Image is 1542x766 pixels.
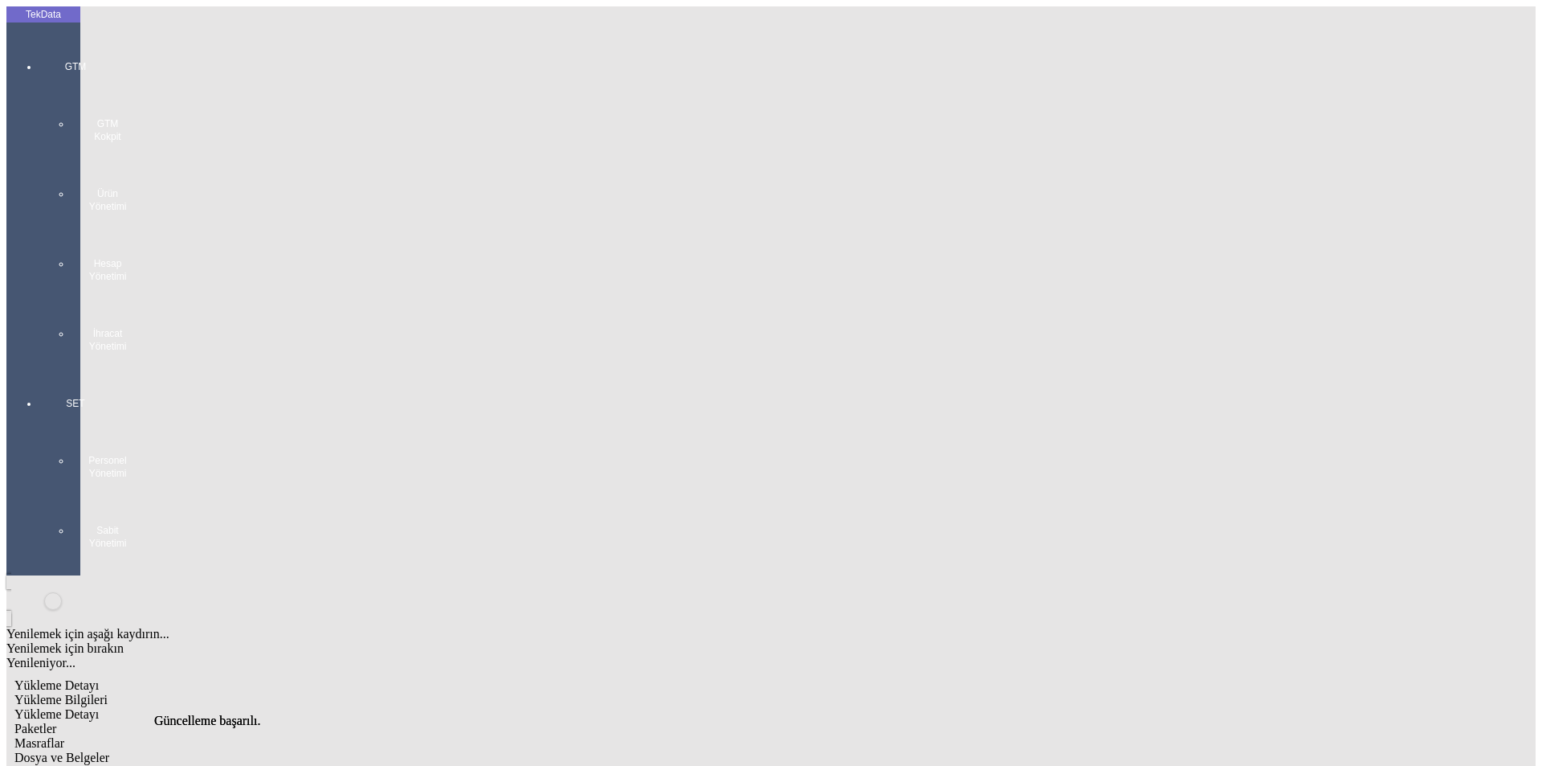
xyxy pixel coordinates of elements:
div: TekData [6,8,80,21]
span: Sabit Yönetimi [84,524,132,550]
span: İhracat Yönetimi [84,327,132,353]
span: SET [51,397,100,410]
span: Masraflar [14,736,64,750]
div: Yenilemek için aşağı kaydırın... [6,627,1295,641]
div: Yenilemek için bırakın [6,641,1295,656]
span: GTM Kokpit [84,117,132,143]
div: Güncelleme başarılı. [154,714,1388,728]
div: Yenileniyor... [6,656,1295,670]
span: Dosya ve Belgeler [14,751,109,764]
span: Yükleme Detayı [14,707,99,721]
span: Personel Yönetimi [84,454,132,480]
span: Hesap Yönetimi [84,257,132,283]
span: Yükleme Detayı [14,678,99,692]
span: Ürün Yönetimi [84,187,132,213]
span: GTM [51,60,100,73]
span: Paketler [14,722,56,735]
span: Yükleme Bilgileri [14,693,108,707]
